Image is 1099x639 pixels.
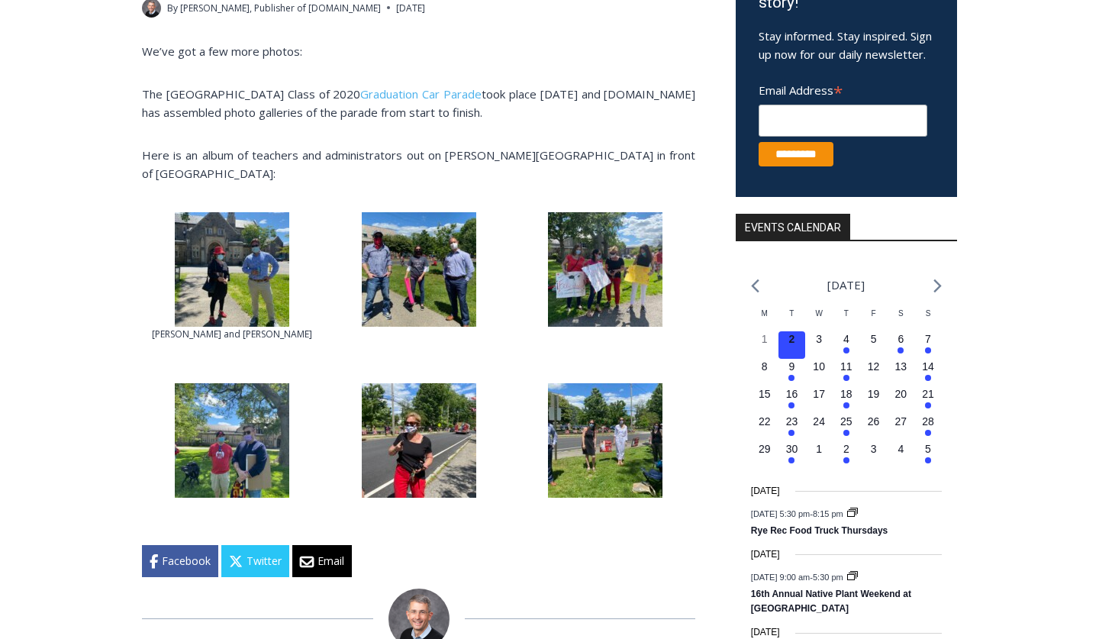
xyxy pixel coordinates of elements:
time: 18 [840,388,852,400]
time: 5 [871,333,877,345]
img: Mark McWilliams Latin RHS and Jose Maria Moreno Dominguez Spanish RHS [175,383,289,498]
div: Saturday [887,308,914,331]
em: Has events [925,457,931,463]
time: 11 [840,360,852,373]
time: 24 [813,415,825,428]
p: The [GEOGRAPHIC_DATA] Class of 2020 took place [DATE] and [DOMAIN_NAME] has assembled photo galle... [142,85,695,121]
time: 25 [840,415,852,428]
time: 2 [789,333,795,345]
em: Has events [788,430,794,436]
time: 28 [922,415,934,428]
a: Facebook [142,545,218,577]
p: Stay informed. Stay inspired. Sign up now for our daily newsletter. [759,27,934,63]
span: M [762,309,768,318]
time: - [751,509,846,518]
time: [DATE] [396,1,425,15]
a: Twitter [221,545,289,577]
button: 6 Has events [887,331,914,359]
button: 21 Has events [914,386,942,414]
button: 15 [751,386,778,414]
button: 2 [778,331,806,359]
button: 1 [805,441,833,469]
button: 10 [805,359,833,386]
time: 16 [786,388,798,400]
span: [DATE] 5:30 pm [751,509,810,518]
em: Has events [898,347,904,353]
button: 20 [887,386,914,414]
div: Tuesday [778,308,806,331]
time: 9 [789,360,795,373]
time: 20 [895,388,907,400]
span: [DATE] 9:00 am [751,573,810,582]
button: 17 [805,386,833,414]
a: Email [292,545,352,577]
time: 12 [868,360,880,373]
span: 8:15 pm [813,509,843,518]
a: Graduation Car Parade [360,86,482,102]
button: 24 [805,414,833,441]
em: Has events [925,347,931,353]
p: We’ve got a few more photos: [142,42,695,60]
em: Has events [843,430,849,436]
span: By [167,1,178,15]
div: Friday [860,308,888,331]
time: 14 [922,360,934,373]
button: 13 [887,359,914,386]
button: 12 [860,359,888,386]
button: 22 [751,414,778,441]
div: Monday [751,308,778,331]
time: 4 [843,333,849,345]
em: Has events [925,402,931,408]
time: 27 [895,415,907,428]
a: Rye Rec Food Truck Thursdays [751,525,888,537]
figcaption: [PERSON_NAME] and [PERSON_NAME] [148,327,317,341]
button: 23 Has events [778,414,806,441]
time: 2 [843,443,849,455]
img: Ann Edwards (RMS Principal) and Joe DiGiovanni (RMS Assistant Principal) [175,212,289,327]
em: Has events [788,457,794,463]
p: Here is an album of teachers and administrators out on [PERSON_NAME][GEOGRAPHIC_DATA] in front of... [142,146,695,182]
li: [DATE] [827,275,865,295]
button: 3 [860,441,888,469]
a: Previous month [751,279,759,293]
time: 5 [925,443,931,455]
em: Has events [925,430,931,436]
time: 15 [759,388,771,400]
img: Laura Glicksman Spanish RHS, Ali Soberon Spanish RHS, Principal Pat Taylor, Maria Gabriela Murphy... [548,212,662,327]
time: 1 [816,443,822,455]
img: Dominic Valinoti Math RHS, Nichole Chifriller Art RHS, and Bobby Zegeralli [362,212,476,327]
button: 14 Has events [914,359,942,386]
span: F [872,309,876,318]
time: 6 [898,333,904,345]
button: 2 Has events [833,441,860,469]
img: Socially Distanced administrators-RHS Assistant Principals Bobby Zegarelli and Suzanne Short at left [548,383,662,498]
time: 4 [898,443,904,455]
button: 26 [860,414,888,441]
em: Has events [843,402,849,408]
button: 3 [805,331,833,359]
h2: Events Calendar [736,214,850,240]
button: 11 Has events [833,359,860,386]
time: 1 [762,333,768,345]
time: 8 [762,360,768,373]
em: Has events [788,402,794,408]
span: W [815,309,822,318]
em: Has events [925,375,931,381]
time: 3 [871,443,877,455]
em: Has events [843,347,849,353]
button: 5 Has events [914,441,942,469]
button: 9 Has events [778,359,806,386]
time: 7 [925,333,931,345]
time: 22 [759,415,771,428]
a: Next month [933,279,942,293]
time: 30 [786,443,798,455]
button: 28 Has events [914,414,942,441]
time: 26 [868,415,880,428]
button: 18 Has events [833,386,860,414]
button: 7 Has events [914,331,942,359]
button: 5 [860,331,888,359]
span: T [844,309,849,318]
button: 25 Has events [833,414,860,441]
span: S [898,309,904,318]
time: 17 [813,388,825,400]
